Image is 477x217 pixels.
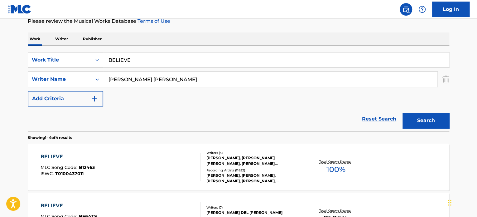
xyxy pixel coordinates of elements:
[53,32,70,46] p: Writer
[319,208,352,213] p: Total Known Shares:
[28,144,449,190] a: BELIEVEMLC Song Code:B12463ISWC:T0100437011Writers (3)[PERSON_NAME], [PERSON_NAME] [PERSON_NAME],...
[28,91,103,106] button: Add Criteria
[79,165,95,170] span: B12463
[28,32,42,46] p: Work
[32,56,88,64] div: Work Title
[206,168,301,173] div: Recording Artists ( 11852 )
[418,6,426,13] img: help
[91,95,98,102] img: 9d2ae6d4665cec9f34b9.svg
[41,165,79,170] span: MLC Song Code :
[326,164,345,175] span: 100 %
[400,3,412,16] a: Public Search
[32,76,88,83] div: Writer Name
[28,135,72,141] p: Showing 1 - 4 of 4 results
[359,112,399,126] a: Reset Search
[55,171,84,176] span: T0100437011
[442,72,449,87] img: Delete Criterion
[28,17,449,25] p: Please review the Musical Works Database
[206,173,301,184] div: [PERSON_NAME], [PERSON_NAME], [PERSON_NAME], [PERSON_NAME], [PERSON_NAME]
[28,52,449,131] form: Search Form
[41,153,95,160] div: BELIEVE
[41,202,97,210] div: BELIEVE
[7,5,31,14] img: MLC Logo
[448,193,451,212] div: Drag
[402,113,449,128] button: Search
[402,6,410,13] img: search
[206,155,301,166] div: [PERSON_NAME], [PERSON_NAME] [PERSON_NAME], [PERSON_NAME] [PERSON_NAME]
[206,205,301,210] div: Writers ( 7 )
[416,3,428,16] div: Help
[319,159,352,164] p: Total Known Shares:
[206,150,301,155] div: Writers ( 3 )
[432,2,470,17] a: Log In
[446,187,477,217] iframe: Chat Widget
[136,18,170,24] a: Terms of Use
[81,32,104,46] p: Publisher
[41,171,55,176] span: ISWC :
